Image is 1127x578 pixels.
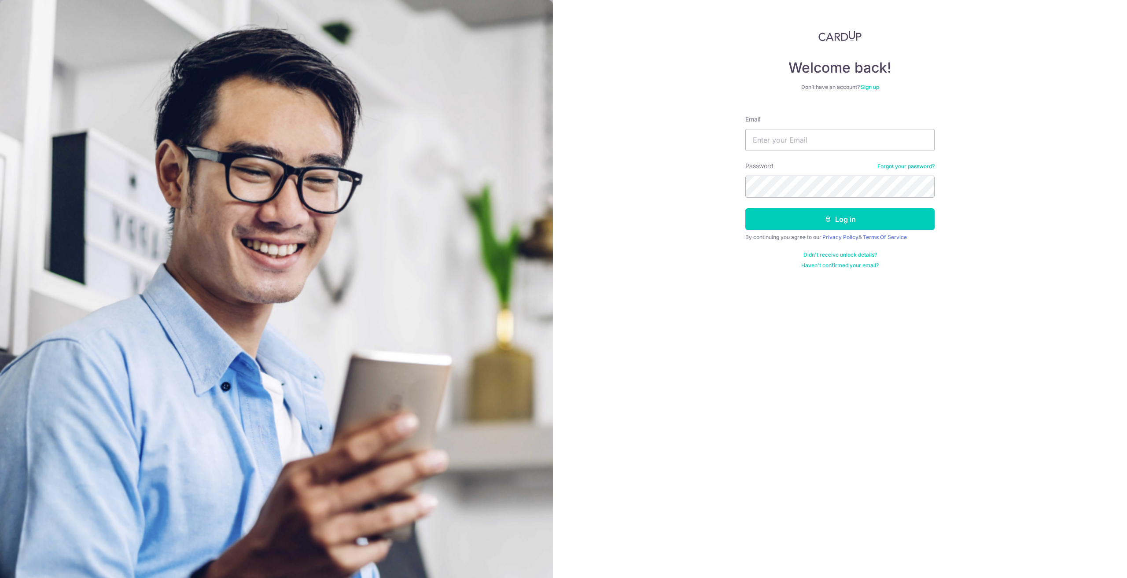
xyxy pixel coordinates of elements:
a: Forgot your password? [877,163,935,170]
div: Don’t have an account? [745,84,935,91]
label: Password [745,162,773,170]
h4: Welcome back! [745,59,935,77]
a: Didn't receive unlock details? [803,251,877,258]
button: Log in [745,208,935,230]
img: CardUp Logo [818,31,862,41]
div: By continuing you agree to our & [745,234,935,241]
a: Haven't confirmed your email? [801,262,879,269]
input: Enter your Email [745,129,935,151]
label: Email [745,115,760,124]
a: Terms Of Service [863,234,907,240]
a: Privacy Policy [822,234,858,240]
a: Sign up [861,84,879,90]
